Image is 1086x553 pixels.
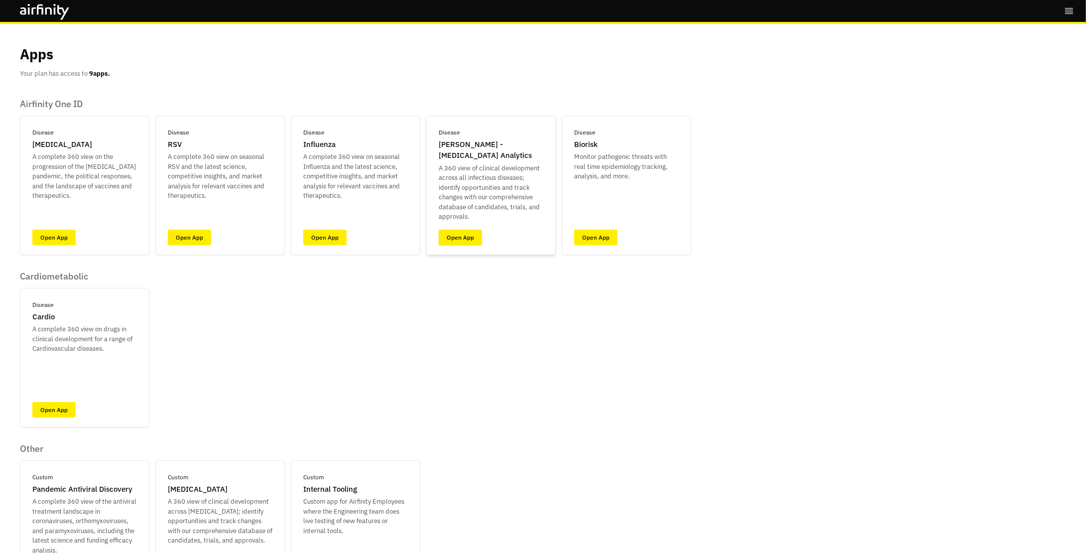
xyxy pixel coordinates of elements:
[168,473,188,482] p: Custom
[32,324,137,354] p: A complete 360 view on drugs in clinical development for a range of Cardiovascular diseases.
[32,402,76,417] a: Open App
[574,152,679,181] p: Monitor pathogenic threats with real time epidemiology tracking, analysis, and more.
[20,69,110,79] p: Your plan has access to
[168,128,189,137] p: Disease
[168,230,211,245] a: Open App
[303,128,325,137] p: Disease
[20,44,53,65] p: Apps
[574,139,598,150] p: Biorisk
[89,69,110,78] b: 9 apps.
[32,128,54,137] p: Disease
[303,230,347,245] a: Open App
[20,443,420,454] p: Other
[20,99,691,110] p: Airfinity One ID
[20,271,149,282] p: Cardiometabolic
[168,497,272,546] p: A 360 view of clinical development across [MEDICAL_DATA]; identify opportunities and track change...
[168,484,228,495] p: [MEDICAL_DATA]
[574,230,617,245] a: Open App
[303,484,357,495] p: Internal Tooling
[32,152,137,201] p: A complete 360 view on the progression of the [MEDICAL_DATA] pandemic, the political responses, a...
[439,128,460,137] p: Disease
[303,473,324,482] p: Custom
[303,139,336,150] p: Influenza
[303,497,408,536] p: Custom app for Airfinity Employees where the Engineering team does live testing of new features o...
[439,139,543,161] p: [PERSON_NAME] - [MEDICAL_DATA] Analytics
[32,311,55,323] p: Cardio
[32,473,53,482] p: Custom
[32,139,92,150] p: [MEDICAL_DATA]
[439,163,543,222] p: A 360 view of clinical development across all infectious diseases; identify opportunities and tra...
[168,152,272,201] p: A complete 360 view on seasonal RSV and the latest science, competitive insights, and market anal...
[32,300,54,309] p: Disease
[574,128,596,137] p: Disease
[303,152,408,201] p: A complete 360 view on seasonal Influenza and the latest science, competitive insights, and marke...
[32,484,132,495] p: Pandemic Antiviral Discovery
[32,230,76,245] a: Open App
[439,230,482,245] a: Open App
[168,139,182,150] p: RSV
